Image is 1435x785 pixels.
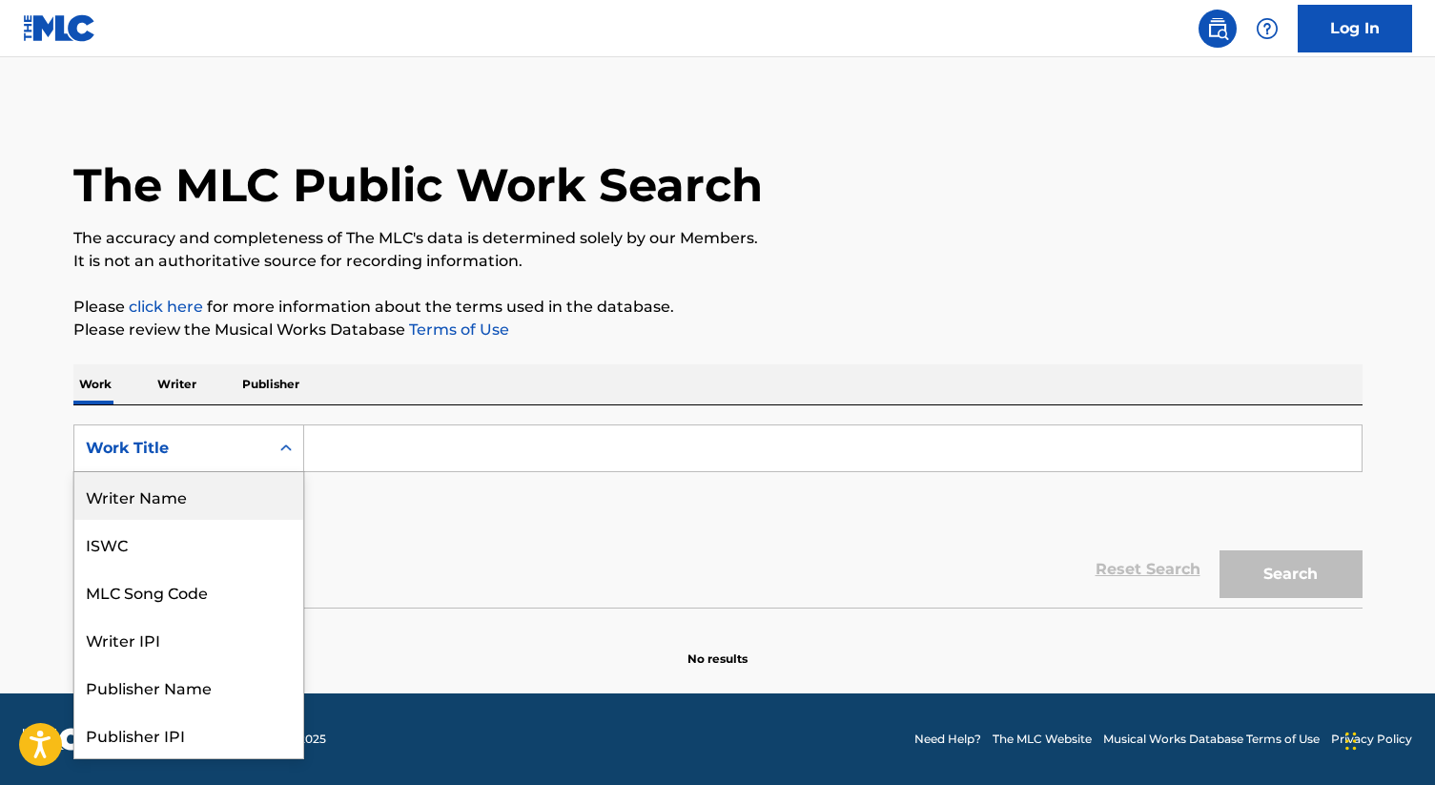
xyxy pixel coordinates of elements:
[74,472,303,520] div: Writer Name
[1206,17,1229,40] img: search
[1248,10,1286,48] div: Help
[1103,731,1320,748] a: Musical Works Database Terms of Use
[405,320,509,339] a: Terms of Use
[74,520,303,568] div: ISWC
[687,628,748,668] p: No results
[74,711,303,758] div: Publisher IPI
[1256,17,1279,40] img: help
[993,731,1092,748] a: The MLC Website
[73,319,1363,341] p: Please review the Musical Works Database
[1331,731,1412,748] a: Privacy Policy
[73,250,1363,273] p: It is not an authoritative source for recording information.
[86,437,257,460] div: Work Title
[74,615,303,663] div: Writer IPI
[1345,713,1357,770] div: Drag
[23,728,82,751] img: logo
[129,298,203,316] a: click here
[23,14,96,42] img: MLC Logo
[74,568,303,615] div: MLC Song Code
[1298,5,1412,52] a: Log In
[73,156,763,214] h1: The MLC Public Work Search
[73,227,1363,250] p: The accuracy and completeness of The MLC's data is determined solely by our Members.
[73,364,117,404] p: Work
[236,364,305,404] p: Publisher
[152,364,202,404] p: Writer
[1340,693,1435,785] iframe: Chat Widget
[73,424,1363,608] form: Search Form
[1199,10,1237,48] a: Public Search
[74,663,303,711] div: Publisher Name
[73,296,1363,319] p: Please for more information about the terms used in the database.
[914,731,981,748] a: Need Help?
